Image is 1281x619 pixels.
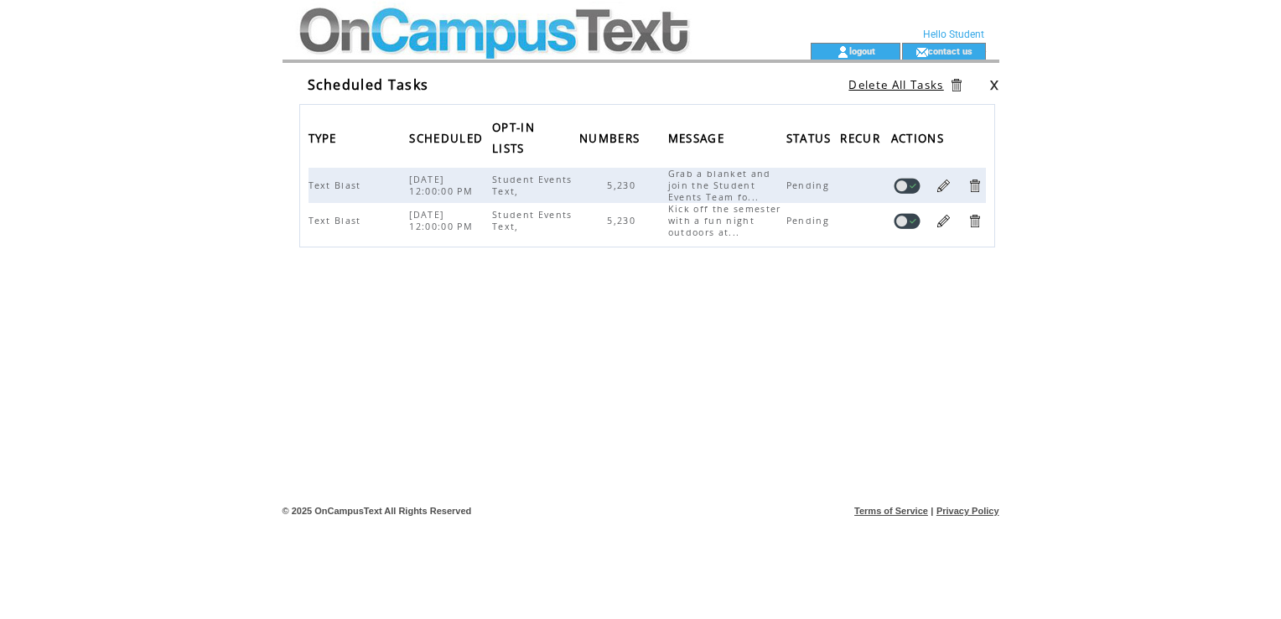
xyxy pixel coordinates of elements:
[967,213,983,229] a: Delete Task
[309,179,366,191] span: Text Blast
[786,127,836,154] span: STATUS
[668,203,781,238] span: Kick off the semester with a fun night outdoors at...
[894,213,921,229] a: Disable task
[923,29,984,40] span: Hello Student
[309,133,341,143] a: TYPE
[786,179,833,191] span: Pending
[928,45,972,56] a: contact us
[786,215,833,226] span: Pending
[409,127,487,154] span: SCHEDULED
[492,174,573,197] span: Student Events Text,
[848,77,943,92] a: Delete All Tasks
[854,506,928,516] a: Terms of Service
[492,122,535,153] a: OPT-IN LISTS
[967,178,983,194] a: Delete Task
[409,174,477,197] span: [DATE] 12:00:00 PM
[786,133,836,143] a: STATUS
[308,75,429,94] span: Scheduled Tasks
[409,209,477,232] span: [DATE] 12:00:00 PM
[492,116,535,164] span: OPT-IN LISTS
[668,133,729,143] a: MESSAGE
[607,179,640,191] span: 5,230
[891,127,948,154] span: ACTIONS
[283,506,472,516] span: © 2025 OnCampusText All Rights Reserved
[579,133,644,143] a: NUMBERS
[849,45,875,56] a: logout
[936,178,952,194] a: Edit Task
[936,506,999,516] a: Privacy Policy
[668,168,771,203] span: Grab a blanket and join the Student Events Team fo...
[915,45,928,59] img: contact_us_icon.gif
[579,127,644,154] span: NUMBERS
[492,209,573,232] span: Student Events Text,
[931,506,933,516] span: |
[309,215,366,226] span: Text Blast
[409,133,487,143] a: SCHEDULED
[840,127,884,154] span: RECUR
[607,215,640,226] span: 5,230
[840,133,884,143] a: RECUR
[837,45,849,59] img: account_icon.gif
[936,213,952,229] a: Edit Task
[668,127,729,154] span: MESSAGE
[309,127,341,154] span: TYPE
[894,178,921,194] a: Disable task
